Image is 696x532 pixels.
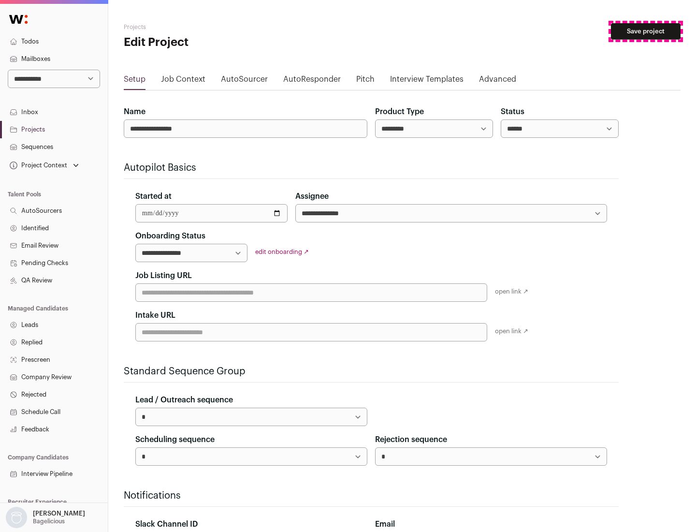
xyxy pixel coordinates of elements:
[124,35,309,50] h1: Edit Project
[390,74,464,89] a: Interview Templates
[33,517,65,525] p: Bagelicious
[8,162,67,169] div: Project Context
[124,161,619,175] h2: Autopilot Basics
[33,510,85,517] p: [PERSON_NAME]
[375,518,607,530] div: Email
[8,159,81,172] button: Open dropdown
[6,507,27,528] img: nopic.png
[356,74,375,89] a: Pitch
[135,230,205,242] label: Onboarding Status
[161,74,205,89] a: Job Context
[135,518,198,530] label: Slack Channel ID
[501,106,524,118] label: Status
[295,191,329,202] label: Assignee
[124,489,619,502] h2: Notifications
[135,310,175,321] label: Intake URL
[135,434,215,445] label: Scheduling sequence
[135,191,172,202] label: Started at
[221,74,268,89] a: AutoSourcer
[4,507,87,528] button: Open dropdown
[283,74,341,89] a: AutoResponder
[124,23,309,31] h2: Projects
[255,249,309,255] a: edit onboarding ↗
[611,23,681,40] button: Save project
[124,74,145,89] a: Setup
[479,74,516,89] a: Advanced
[124,365,619,378] h2: Standard Sequence Group
[135,394,233,406] label: Lead / Outreach sequence
[4,10,33,29] img: Wellfound
[124,106,145,118] label: Name
[135,270,192,281] label: Job Listing URL
[375,106,424,118] label: Product Type
[375,434,447,445] label: Rejection sequence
